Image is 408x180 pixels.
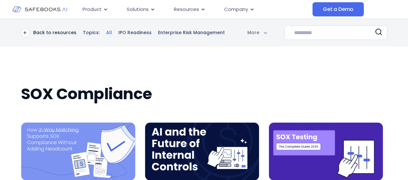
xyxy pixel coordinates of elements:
[224,6,248,13] span: Company
[77,3,313,16] div: Menu Toggle
[313,2,364,16] a: Get a Demo
[83,6,102,13] span: Product
[21,85,387,103] h2: SOX Compliance
[83,30,100,36] p: Topics:
[323,6,353,13] span: Get a Demo
[127,6,149,13] span: Solutions
[174,6,199,13] span: Resources
[21,28,76,37] a: Back to resources
[158,30,225,36] a: Enterprise Risk Management
[106,30,112,36] a: All
[118,30,152,36] a: IPO Readiness
[239,29,267,36] div: More
[77,3,313,16] nav: Menu
[33,30,76,35] p: Back to resources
